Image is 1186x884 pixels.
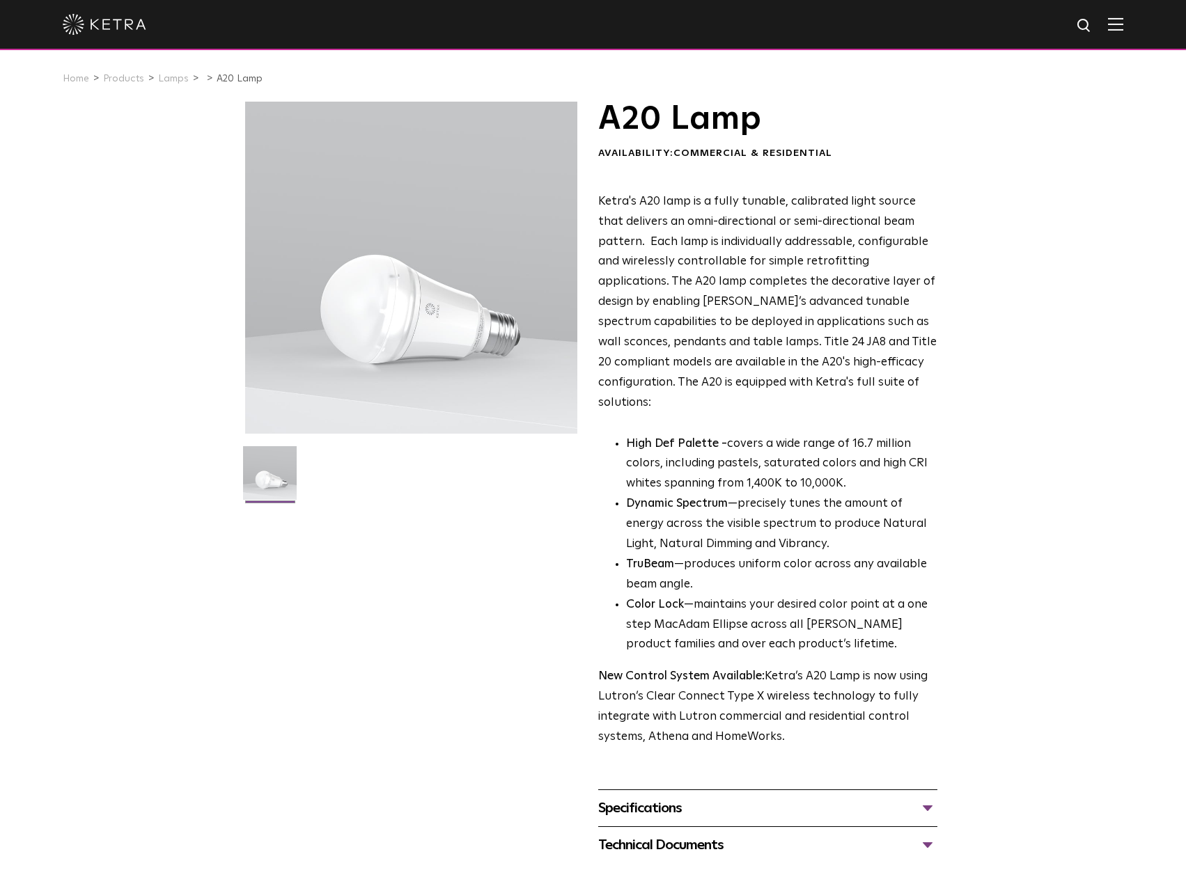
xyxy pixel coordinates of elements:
strong: High Def Palette - [626,438,727,450]
p: Ketra’s A20 Lamp is now using Lutron’s Clear Connect Type X wireless technology to fully integrat... [598,667,937,748]
strong: TruBeam [626,558,674,570]
img: search icon [1076,17,1093,35]
img: Hamburger%20Nav.svg [1108,17,1123,31]
div: Specifications [598,797,937,819]
li: —precisely tunes the amount of energy across the visible spectrum to produce Natural Light, Natur... [626,494,937,555]
strong: New Control System Available: [598,670,765,682]
strong: Color Lock [626,599,684,610]
p: covers a wide range of 16.7 million colors, including pastels, saturated colors and high CRI whit... [626,434,937,495]
div: Availability: [598,147,937,161]
a: Products [103,74,144,84]
strong: Dynamic Spectrum [626,498,728,510]
span: Commercial & Residential [673,148,832,158]
img: ketra-logo-2019-white [63,14,146,35]
a: A20 Lamp [217,74,263,84]
a: Lamps [158,74,189,84]
a: Home [63,74,89,84]
li: —produces uniform color across any available beam angle. [626,555,937,595]
h1: A20 Lamp [598,102,937,136]
img: A20-Lamp-2021-Web-Square [243,446,297,510]
div: Technical Documents [598,834,937,856]
li: —maintains your desired color point at a one step MacAdam Ellipse across all [PERSON_NAME] produc... [626,595,937,656]
span: Ketra's A20 lamp is a fully tunable, calibrated light source that delivers an omni-directional or... [598,196,937,409]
